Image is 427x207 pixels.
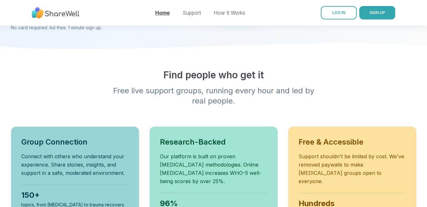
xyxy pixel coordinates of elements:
p: Free live support groups, running every hour and led by real people. [92,86,336,106]
p: Our platform is built on proven [MEDICAL_DATA] methodologies. Online [MEDICAL_DATA] increases WHO... [160,152,267,185]
p: Support shouldn't be limited by cost. We've removed paywalls to make [MEDICAL_DATA] groups open t... [299,152,406,185]
div: 150+ [21,190,129,200]
span: LOG IN [332,10,345,15]
a: Home [155,10,170,16]
span: SIGN UP [369,10,385,15]
button: SIGN UP [359,6,395,19]
h3: Group Connection [21,137,129,147]
a: LOG IN [321,6,357,19]
p: Connect with others who understand your experience. Share stories, insights, and support in a saf... [21,152,129,177]
img: ShareWell Nav Logo [32,4,79,22]
h3: Research-Backed [160,137,267,147]
h2: Find people who get it [11,69,417,81]
a: Support [183,10,201,16]
p: No card required. Ad-free. 1 minute sign up. [11,25,206,31]
h3: Free & Accessible [299,137,406,147]
a: How It Works [214,10,245,16]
